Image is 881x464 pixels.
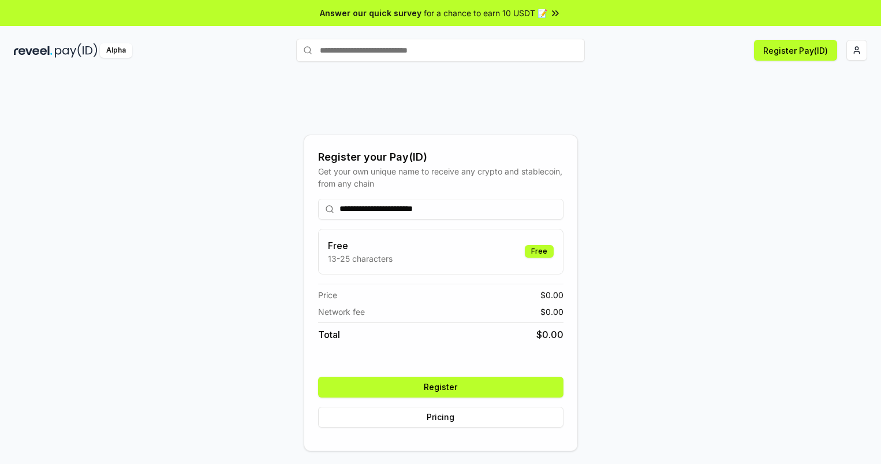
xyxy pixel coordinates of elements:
[328,239,393,253] h3: Free
[318,328,340,341] span: Total
[320,7,421,19] span: Answer our quick survey
[318,306,365,318] span: Network fee
[525,245,554,258] div: Free
[318,377,563,398] button: Register
[100,43,132,58] div: Alpha
[424,7,547,19] span: for a chance to earn 10 USDT 📝
[318,149,563,165] div: Register your Pay(ID)
[540,289,563,301] span: $ 0.00
[14,43,53,58] img: reveel_dark
[540,306,563,318] span: $ 0.00
[318,165,563,190] div: Get your own unique name to receive any crypto and stablecoin, from any chain
[318,407,563,428] button: Pricing
[318,289,337,301] span: Price
[328,253,393,265] p: 13-25 characters
[754,40,837,61] button: Register Pay(ID)
[536,328,563,341] span: $ 0.00
[55,43,98,58] img: pay_id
